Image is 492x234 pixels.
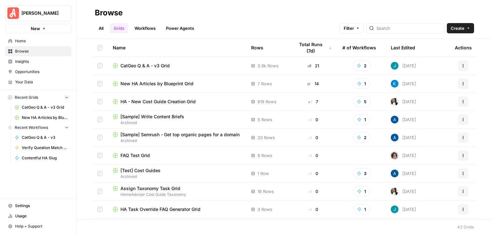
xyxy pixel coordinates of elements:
[391,188,398,195] img: xqjo96fmx1yk2e67jao8cdkou4un
[131,23,160,33] a: Workflows
[376,25,441,31] input: Search
[15,223,69,229] span: Help + Support
[113,185,241,197] a: Assign Taxonomy Task GridHomeAdvisor Cost Guide Taxonomy
[5,5,71,21] button: Workspace: Angi
[294,39,332,56] div: Total Runs (7d)
[344,25,354,31] span: Filter
[5,77,71,87] a: Your Data
[391,80,398,88] img: 1qz8yyhxcxooj369xy6o715b8lc4
[15,79,69,85] span: Your Data
[294,188,332,195] div: 0
[391,170,416,177] div: [DATE]
[258,98,276,105] span: 619 Rows
[294,134,332,141] div: 0
[391,134,416,141] div: [DATE]
[5,36,71,46] a: Home
[342,39,376,56] div: # of Workflows
[353,186,370,196] button: 1
[5,67,71,77] a: Opportunities
[7,7,19,19] img: Angi Logo
[113,138,241,144] span: Archived
[258,63,278,69] span: 3.9k Rows
[391,62,416,70] div: [DATE]
[251,39,263,56] div: Rows
[294,152,332,159] div: 0
[391,98,398,105] img: xqjo96fmx1yk2e67jao8cdkou4un
[113,206,241,213] a: HA Task Override FAQ Generator Grid
[15,95,38,100] span: Recent Grids
[5,46,71,56] a: Browse
[258,134,275,141] span: 20 Rows
[258,80,272,87] span: 7 Rows
[258,116,272,123] span: 5 Rows
[5,93,71,102] button: Recent Grids
[457,224,474,230] div: 42 Grids
[353,168,371,179] button: 3
[5,56,71,67] a: Insights
[353,204,370,214] button: 1
[391,152,416,159] div: [DATE]
[258,206,272,213] span: 3 Rows
[15,38,69,44] span: Home
[294,116,332,123] div: 0
[113,120,241,126] span: Archived
[12,113,71,123] a: New HA Articles by Blueprint Grid
[22,115,69,121] span: New HA Articles by Blueprint Grid
[391,188,416,195] div: [DATE]
[353,61,371,71] button: 2
[15,125,48,130] span: Recent Workflows
[391,152,398,159] img: jjwggzhotpi0ex40wwa3kcfvp0m0
[15,48,69,54] span: Browse
[113,80,241,87] a: New HA Articles by Blueprint Grid
[120,152,150,159] span: FAQ Test Grid
[22,135,69,140] span: CatGeo Q & A - v3
[95,23,107,33] a: All
[21,10,60,16] span: [PERSON_NAME]
[31,25,40,32] span: New
[15,69,69,75] span: Opportunities
[22,104,69,110] span: CatGeo Q & A - v3 Grid
[391,39,415,56] div: Last Edited
[5,123,71,132] button: Recent Workflows
[258,152,272,159] span: 8 Rows
[258,188,274,195] span: 16 Rows
[113,98,241,105] a: HA - New Cost Guide Creation Grid
[294,98,332,105] div: 7
[391,134,398,141] img: he81ibor8lsei4p3qvg4ugbvimgp
[294,80,332,87] div: 14
[120,113,184,120] span: [Sample] Write Content Briefs
[353,132,371,143] button: 2
[391,62,398,70] img: gsxx783f1ftko5iaboo3rry1rxa5
[5,201,71,211] a: Settings
[22,155,69,161] span: Contentful HA Slug
[447,23,474,33] button: Create
[120,63,170,69] span: CatGeo Q & A - v3 Grid
[391,80,416,88] div: [DATE]
[12,102,71,113] a: CatGeo Q & A - v3 Grid
[258,170,269,177] span: 1 Row
[5,211,71,221] a: Usage
[391,116,416,123] div: [DATE]
[294,170,332,177] div: 0
[294,206,332,213] div: 0
[162,23,198,33] a: Power Agents
[113,63,241,69] a: CatGeo Q & A - v3 Grid
[12,143,71,153] a: Verify Question Match Template
[12,153,71,163] a: Contentful HA Slug
[113,167,241,180] a: [Test] Cost GuidesArchived
[15,203,69,209] span: Settings
[15,213,69,219] span: Usage
[120,167,160,174] span: [Test] Cost Guides
[340,23,364,33] button: Filter
[391,205,398,213] img: gsxx783f1ftko5iaboo3rry1rxa5
[12,132,71,143] a: CatGeo Q & A - v3
[113,131,241,144] a: [Sample] Semrush - Get top organic pages for a domainArchived
[455,39,472,56] div: Actions
[120,185,180,192] span: Assign Taxonomy Task Grid
[391,205,416,213] div: [DATE]
[353,96,371,107] button: 5
[120,206,201,213] span: HA Task Override FAQ Generator Grid
[120,98,196,105] span: HA - New Cost Guide Creation Grid
[95,8,123,18] div: Browse
[15,59,69,64] span: Insights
